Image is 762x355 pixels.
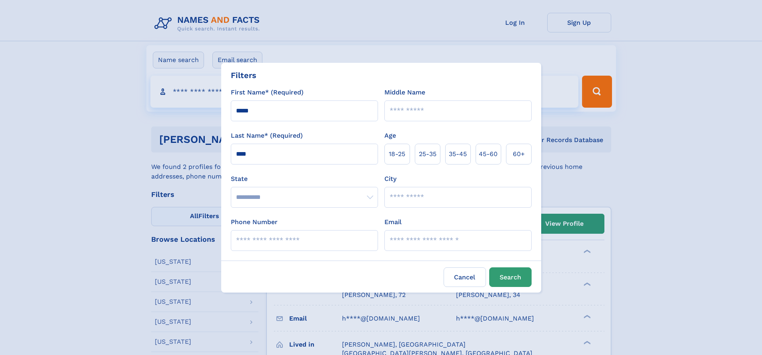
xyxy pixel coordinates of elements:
[479,149,498,159] span: 45‑60
[384,131,396,140] label: Age
[513,149,525,159] span: 60+
[444,267,486,287] label: Cancel
[231,131,303,140] label: Last Name* (Required)
[384,217,402,227] label: Email
[231,88,304,97] label: First Name* (Required)
[231,69,256,81] div: Filters
[231,174,378,184] label: State
[489,267,532,287] button: Search
[389,149,405,159] span: 18‑25
[384,174,396,184] label: City
[449,149,467,159] span: 35‑45
[419,149,436,159] span: 25‑35
[384,88,425,97] label: Middle Name
[231,217,278,227] label: Phone Number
